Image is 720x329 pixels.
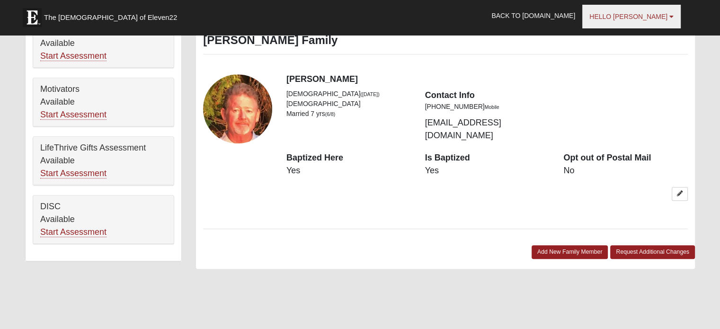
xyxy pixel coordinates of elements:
a: Hello [PERSON_NAME] [582,5,681,28]
a: View Fullsize Photo [203,74,272,143]
span: Hello [PERSON_NAME] [589,13,667,20]
dt: Is Baptized [425,152,550,164]
li: Married 7 yrs [286,109,411,119]
a: Start Assessment [40,110,107,120]
div: Motivators Available [33,78,174,126]
a: Start Assessment [40,169,107,178]
span: The [DEMOGRAPHIC_DATA] of Eleven22 [44,13,177,22]
dd: No [563,165,688,177]
div: [EMAIL_ADDRESS][DOMAIN_NAME] [418,89,557,142]
h4: [PERSON_NAME] [286,74,688,85]
a: Back to [DOMAIN_NAME] [484,4,582,27]
div: DISC Available [33,196,174,244]
a: Edit Frank Barron III [672,187,688,201]
a: Request Additional Changes [610,245,695,259]
dt: Baptized Here [286,152,411,164]
small: (6/8) [325,111,336,117]
small: Mobile [485,104,499,110]
a: Start Assessment [40,51,107,61]
a: The [DEMOGRAPHIC_DATA] of Eleven22 [18,3,207,27]
li: [DEMOGRAPHIC_DATA] [286,89,411,99]
a: Add New Family Member [532,245,608,259]
dd: Yes [286,165,411,177]
dd: Yes [425,165,550,177]
div: Emotional Intelligence Available [33,19,174,68]
small: ([DATE]) [361,91,380,97]
h3: [PERSON_NAME] Family [203,34,688,47]
li: [DEMOGRAPHIC_DATA] [286,99,411,109]
dt: Opt out of Postal Mail [563,152,688,164]
img: Eleven22 logo [23,8,42,27]
strong: Contact Info [425,90,475,100]
a: Start Assessment [40,227,107,237]
div: LifeThrive Gifts Assessment Available [33,137,174,185]
li: [PHONE_NUMBER] [425,102,550,112]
